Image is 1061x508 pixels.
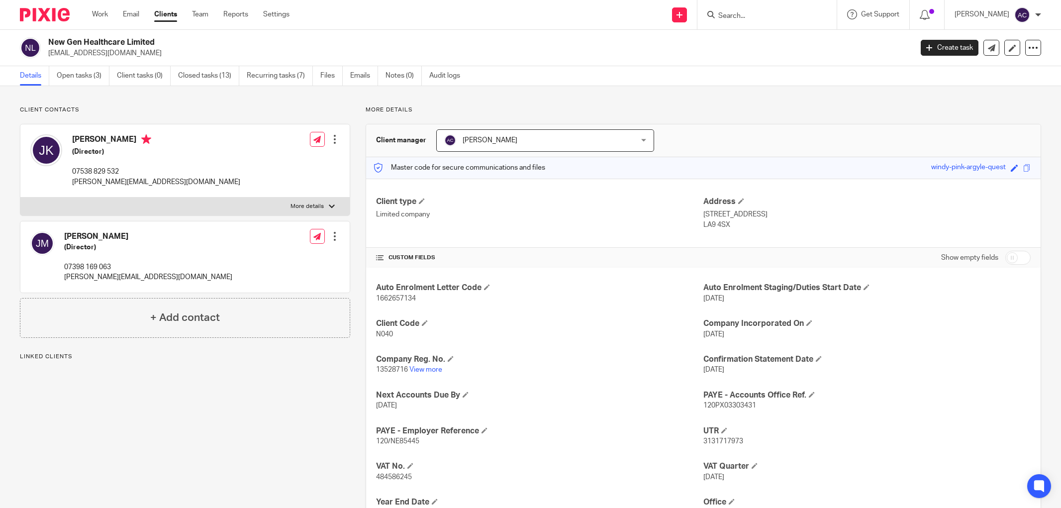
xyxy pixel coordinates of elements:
[386,66,422,86] a: Notes (0)
[64,242,232,252] h5: (Director)
[717,12,807,21] input: Search
[376,254,703,262] h4: CUSTOM FIELDS
[72,167,240,177] p: 07538 829 532
[123,9,139,19] a: Email
[703,438,743,445] span: 3131717973
[20,37,41,58] img: svg%3E
[429,66,468,86] a: Audit logs
[72,134,240,147] h4: [PERSON_NAME]
[57,66,109,86] a: Open tasks (3)
[376,390,703,401] h4: Next Accounts Due By
[48,48,906,58] p: [EMAIL_ADDRESS][DOMAIN_NAME]
[263,9,289,19] a: Settings
[150,310,220,325] h4: + Add contact
[376,283,703,293] h4: Auto Enrolment Letter Code
[20,353,350,361] p: Linked clients
[376,197,703,207] h4: Client type
[350,66,378,86] a: Emails
[376,438,419,445] span: 120/NE85445
[154,9,177,19] a: Clients
[463,137,517,144] span: [PERSON_NAME]
[703,461,1031,472] h4: VAT Quarter
[72,177,240,187] p: [PERSON_NAME][EMAIL_ADDRESS][DOMAIN_NAME]
[20,8,70,21] img: Pixie
[921,40,978,56] a: Create task
[376,295,416,302] span: 1662657134
[64,272,232,282] p: [PERSON_NAME][EMAIL_ADDRESS][DOMAIN_NAME]
[703,402,756,409] span: 120PX03303431
[409,366,442,373] a: View more
[320,66,343,86] a: Files
[20,66,49,86] a: Details
[376,497,703,508] h4: Year End Date
[703,390,1031,401] h4: PAYE - Accounts Office Ref.
[703,318,1031,329] h4: Company Incorporated On
[247,66,313,86] a: Recurring tasks (7)
[72,147,240,157] h5: (Director)
[366,106,1041,114] p: More details
[223,9,248,19] a: Reports
[703,354,1031,365] h4: Confirmation Statement Date
[376,318,703,329] h4: Client Code
[703,295,724,302] span: [DATE]
[703,497,1031,508] h4: Office
[178,66,239,86] a: Closed tasks (13)
[92,9,108,19] a: Work
[376,209,703,219] p: Limited company
[64,231,232,242] h4: [PERSON_NAME]
[931,162,1006,174] div: windy-pink-argyle-quest
[703,366,724,373] span: [DATE]
[30,231,54,255] img: svg%3E
[192,9,208,19] a: Team
[1014,7,1030,23] img: svg%3E
[941,253,998,263] label: Show empty fields
[703,220,1031,230] p: LA9 4SX
[703,209,1031,219] p: [STREET_ADDRESS]
[376,426,703,436] h4: PAYE - Employer Reference
[376,331,393,338] span: N040
[861,11,899,18] span: Get Support
[374,163,545,173] p: Master code for secure communications and files
[703,197,1031,207] h4: Address
[30,134,62,166] img: svg%3E
[290,203,324,210] p: More details
[703,331,724,338] span: [DATE]
[376,402,397,409] span: [DATE]
[48,37,734,48] h2: New Gen Healthcare Limited
[376,366,408,373] span: 13528716
[376,474,412,481] span: 484586245
[376,354,703,365] h4: Company Reg. No.
[376,461,703,472] h4: VAT No.
[64,262,232,272] p: 07398 169 063
[444,134,456,146] img: svg%3E
[20,106,350,114] p: Client contacts
[703,283,1031,293] h4: Auto Enrolment Staging/Duties Start Date
[955,9,1009,19] p: [PERSON_NAME]
[703,474,724,481] span: [DATE]
[376,135,426,145] h3: Client manager
[703,426,1031,436] h4: UTR
[117,66,171,86] a: Client tasks (0)
[141,134,151,144] i: Primary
